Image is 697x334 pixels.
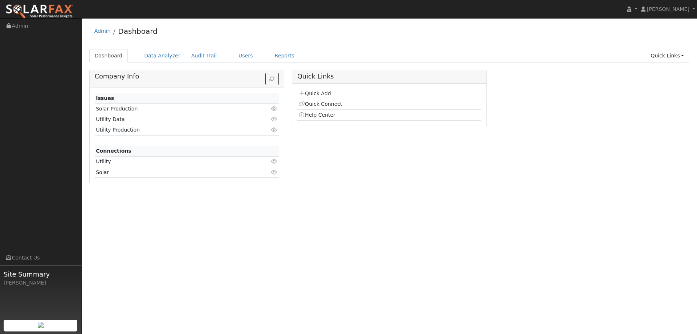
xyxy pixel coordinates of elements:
a: Dashboard [89,49,128,63]
div: [PERSON_NAME] [4,279,78,287]
a: Audit Trail [186,49,222,63]
h5: Quick Links [297,73,481,80]
strong: Connections [96,148,131,154]
h5: Company Info [95,73,279,80]
i: Click to view [271,117,278,122]
a: Help Center [298,112,335,118]
td: Utility Data [95,114,249,125]
i: Click to view [271,170,278,175]
td: Utility [95,156,249,167]
strong: Issues [96,95,114,101]
a: Users [233,49,258,63]
i: Click to view [271,106,278,111]
a: Quick Connect [298,101,342,107]
a: Dashboard [118,27,158,36]
img: retrieve [38,322,44,328]
a: Quick Links [645,49,689,63]
td: Solar [95,167,249,178]
a: Admin [94,28,111,34]
i: Click to view [271,127,278,132]
span: Site Summary [4,269,78,279]
img: SolarFax [5,4,74,19]
span: [PERSON_NAME] [647,6,689,12]
a: Quick Add [298,90,331,96]
td: Solar Production [95,104,249,114]
i: Click to view [271,159,278,164]
a: Data Analyzer [139,49,186,63]
a: Reports [269,49,300,63]
td: Utility Production [95,125,249,135]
